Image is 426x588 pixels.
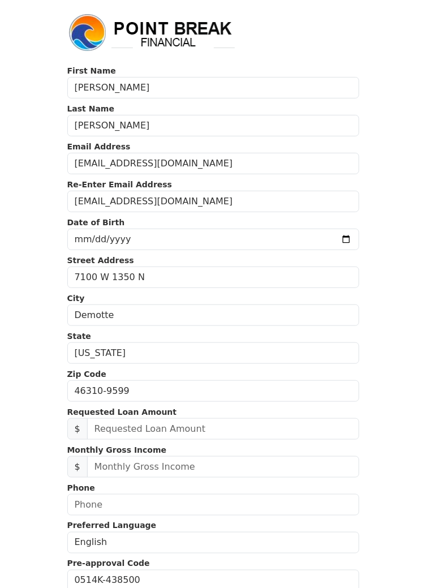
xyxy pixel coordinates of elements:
input: Zip Code [67,380,359,402]
strong: Email Address [67,142,131,151]
strong: Phone [67,483,95,492]
strong: State [67,332,91,341]
input: Re-Enter Email Address [67,191,359,212]
input: Last Name [67,115,359,136]
p: Monthly Gross Income [67,444,359,456]
strong: Pre-approval Code [67,559,150,568]
input: Street Address [67,267,359,288]
strong: City [67,294,85,303]
span: $ [67,456,88,478]
input: First Name [67,77,359,98]
strong: Preferred Language [67,521,157,530]
img: logo.png [67,12,237,53]
input: Phone [67,494,359,516]
strong: Requested Loan Amount [67,407,177,417]
input: City [67,304,359,326]
strong: Zip Code [67,370,106,379]
strong: Date of Birth [67,218,125,227]
strong: First Name [67,66,116,75]
strong: Last Name [67,104,115,113]
strong: Street Address [67,256,134,265]
strong: Re-Enter Email Address [67,180,173,189]
input: Email Address [67,153,359,174]
input: Monthly Gross Income [87,456,359,478]
input: Requested Loan Amount [87,418,359,440]
span: $ [67,418,88,440]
